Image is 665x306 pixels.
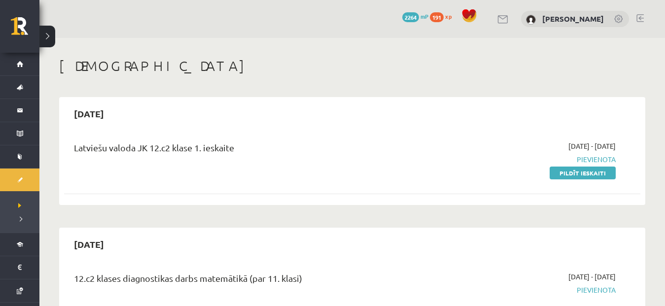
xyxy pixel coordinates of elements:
span: xp [445,12,452,20]
a: [PERSON_NAME] [542,14,604,24]
img: Linda Zemīte [526,15,536,25]
h1: [DEMOGRAPHIC_DATA] [59,58,645,74]
span: 191 [430,12,444,22]
span: [DATE] - [DATE] [568,272,616,282]
a: 2264 mP [402,12,428,20]
h2: [DATE] [64,233,114,256]
span: [DATE] - [DATE] [568,141,616,151]
span: 2264 [402,12,419,22]
a: 191 xp [430,12,456,20]
a: Rīgas 1. Tālmācības vidusskola [11,17,39,42]
h2: [DATE] [64,102,114,125]
span: Pievienota [445,285,616,295]
span: mP [420,12,428,20]
div: Latviešu valoda JK 12.c2 klase 1. ieskaite [74,141,430,159]
span: Pievienota [445,154,616,165]
a: Pildīt ieskaiti [550,167,616,179]
div: 12.c2 klases diagnostikas darbs matemātikā (par 11. klasi) [74,272,430,290]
